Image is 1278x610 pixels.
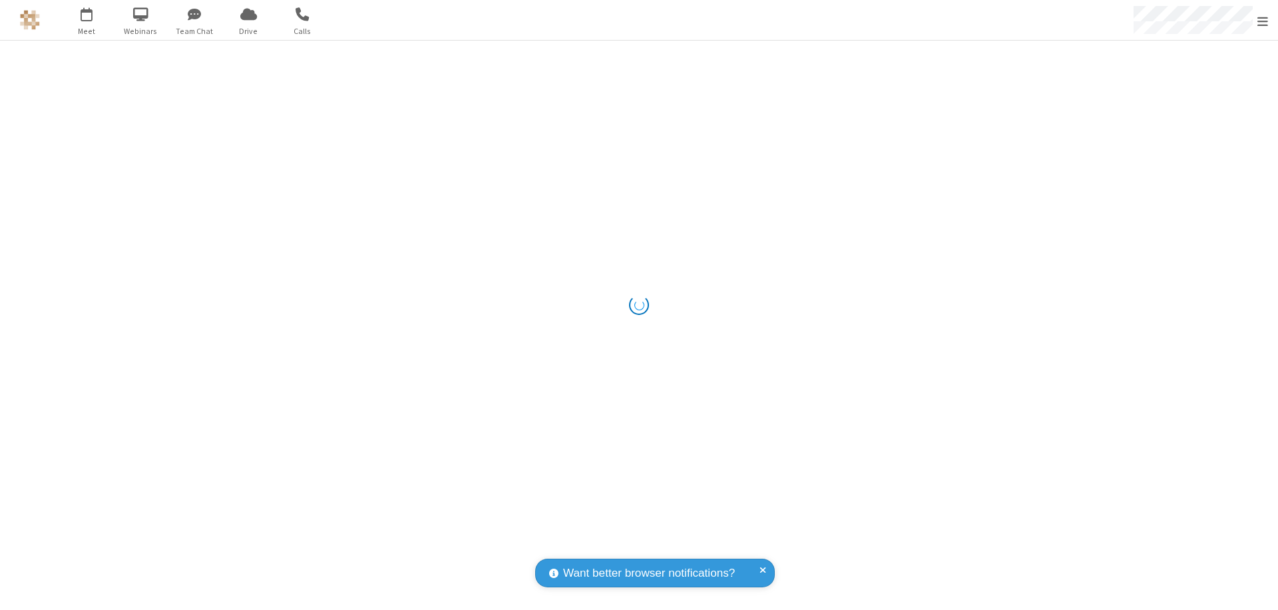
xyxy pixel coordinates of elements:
[278,25,327,37] span: Calls
[170,25,220,37] span: Team Chat
[563,565,735,582] span: Want better browser notifications?
[116,25,166,37] span: Webinars
[62,25,112,37] span: Meet
[20,10,40,30] img: QA Selenium DO NOT DELETE OR CHANGE
[224,25,274,37] span: Drive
